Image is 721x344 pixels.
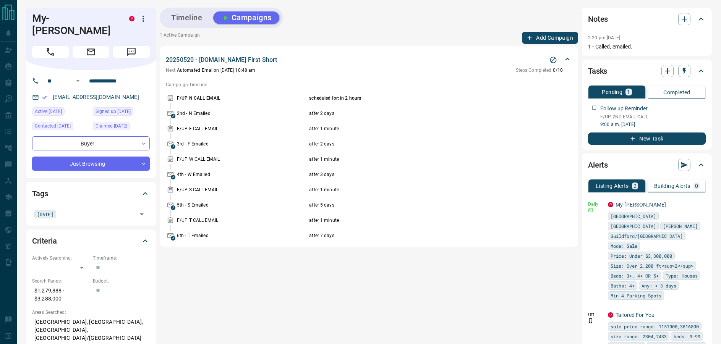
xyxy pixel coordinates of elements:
[32,278,89,284] p: Search Range:
[177,141,307,147] p: 3rd - F Emailed
[611,282,635,289] span: Baths: 4+
[166,54,572,75] div: 20250520 - [DOMAIN_NAME] First ShortStop CampaignNext:Automated Emailon [DATE] 10:48 amSteps Comp...
[32,12,118,37] h1: My-[PERSON_NAME]
[695,183,698,189] p: 0
[171,236,175,241] span: A
[32,255,89,262] p: Actively Searching:
[516,67,563,74] p: 0 / 10
[32,232,150,250] div: Criteria
[166,68,177,73] span: Next:
[171,144,175,149] span: A
[136,209,147,220] button: Open
[309,95,527,102] p: scheduled for: in 2 hours
[588,132,706,145] button: New Task
[654,183,690,189] p: Building Alerts
[596,183,629,189] p: Listing Alerts
[32,157,150,171] div: Just Browsing
[93,122,150,132] div: Sun Sep 14 2025
[588,35,621,40] p: 2:20 pm [DATE]
[674,333,700,340] span: beds: 3-99
[588,65,607,77] h2: Tasks
[213,11,279,24] button: Campaigns
[522,32,578,44] button: Add Campaign
[616,312,655,318] a: Tailored For You
[32,107,89,118] div: Sat Sep 13 2025
[42,95,47,100] svg: Email Verified
[177,186,307,193] p: F/UP S CALL EMAIL
[627,89,630,95] p: 1
[96,108,131,115] span: Signed up [DATE]
[663,90,690,95] p: Completed
[166,55,277,65] p: 20250520 - [DOMAIN_NAME] First Short
[309,125,527,132] p: after 1 minute
[171,175,175,179] span: A
[177,217,307,224] p: F/UP T CALL EMAIL
[588,201,603,208] p: Daily
[588,10,706,28] div: Notes
[309,156,527,163] p: after 1 minute
[611,212,656,220] span: [GEOGRAPHIC_DATA]
[309,217,527,224] p: after 1 minute
[32,122,89,132] div: Sun Sep 14 2025
[129,16,134,21] div: property.ca
[73,46,109,58] span: Email
[177,232,307,239] p: 6th - T Emailed
[588,13,608,25] h2: Notes
[616,202,666,208] a: My-[PERSON_NAME]
[516,68,553,73] span: Steps Completed:
[177,202,307,208] p: 5th - S Emailed
[32,184,150,203] div: Tags
[32,46,69,58] span: Call
[588,311,603,318] p: Off
[600,105,648,113] p: Follow up Reminder
[171,114,175,118] span: A
[588,208,593,213] svg: Email
[177,95,307,102] p: F/UP N CALL EMAIL
[611,323,699,330] span: sale price range: 1151900,3616800
[611,232,683,240] span: Guildford/[GEOGRAPHIC_DATA]
[600,113,706,120] p: F/UP 2ND EMAIL CALL
[113,46,150,58] span: Message
[608,312,613,318] div: property.ca
[309,141,527,147] p: after 2 days
[309,171,527,178] p: after 3 days
[93,107,150,118] div: Sat Sep 13 2025
[35,122,71,130] span: Contacted [DATE]
[32,187,48,200] h2: Tags
[634,183,637,189] p: 2
[611,242,637,250] span: Mode: Sale
[32,284,89,305] p: $1,279,888 - $3,288,000
[309,202,527,208] p: after 5 days
[160,32,200,44] p: 1 Active Campaign
[663,222,698,230] span: [PERSON_NAME]
[177,125,307,132] p: F/UP F CALL EMAIL
[164,11,210,24] button: Timeline
[93,255,150,262] p: Timeframe:
[53,94,139,100] a: [EMAIL_ADDRESS][DOMAIN_NAME]
[588,43,706,51] p: 1 - Called, emailed.
[35,108,62,115] span: Active [DATE]
[309,110,527,117] p: after 2 days
[666,272,698,279] span: Type: Houses
[548,54,559,66] button: Stop Campaign
[642,282,676,289] span: Any: < 3 days
[611,222,656,230] span: [GEOGRAPHIC_DATA]
[166,81,572,88] p: Campaign Timeline
[32,235,57,247] h2: Criteria
[611,292,661,299] span: Min 4 Parking Spots
[588,62,706,80] div: Tasks
[309,186,527,193] p: after 1 minute
[32,309,150,316] p: Areas Searched:
[166,67,255,74] p: Automated Email on [DATE] 10:48 am
[611,272,659,279] span: Beds: 3+, 4+ OR 5+
[32,136,150,150] div: Buyer
[177,156,307,163] p: F/UP W CALL EMAIL
[309,232,527,239] p: after 7 days
[93,278,150,284] p: Budget:
[177,171,307,178] p: 4th - W Emailed
[588,318,593,323] svg: Push Notification Only
[611,252,672,260] span: Price: Under $3,300,000
[96,122,127,130] span: Claimed [DATE]
[588,156,706,174] div: Alerts
[608,202,613,207] div: property.ca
